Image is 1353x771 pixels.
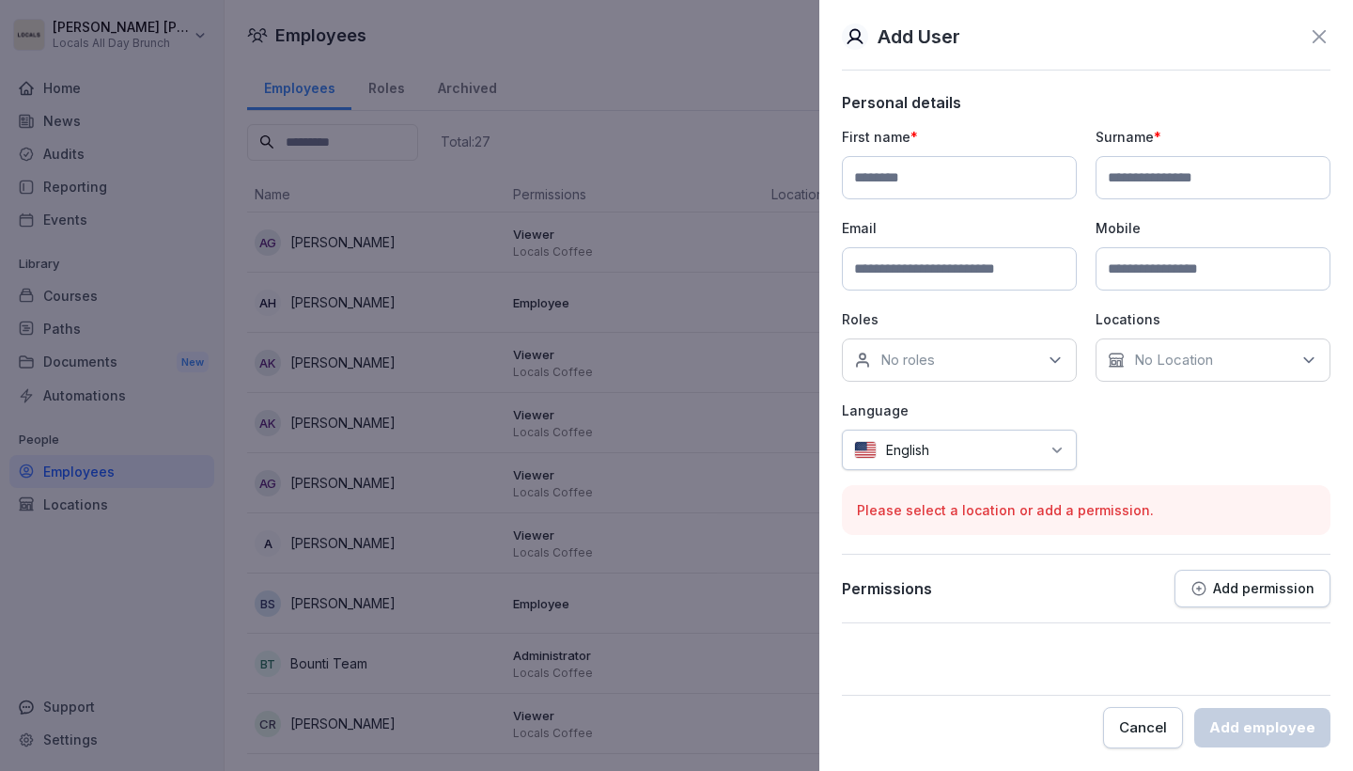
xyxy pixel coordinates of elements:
[1194,708,1330,747] button: Add employee
[842,309,1077,329] p: Roles
[1209,717,1315,738] div: Add employee
[842,93,1330,112] p: Personal details
[842,401,1077,420] p: Language
[1213,581,1314,596] p: Add permission
[878,23,960,51] p: Add User
[1096,218,1330,238] p: Mobile
[1096,309,1330,329] p: Locations
[842,218,1077,238] p: Email
[1119,717,1167,738] div: Cancel
[842,127,1077,147] p: First name
[1103,707,1183,748] button: Cancel
[880,351,935,370] p: No roles
[842,430,1077,470] div: English
[842,579,932,598] p: Permissions
[857,500,1315,520] p: Please select a location or add a permission.
[1134,351,1213,370] p: No Location
[854,441,877,459] img: us.svg
[1096,127,1330,147] p: Surname
[1174,570,1330,607] button: Add permission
